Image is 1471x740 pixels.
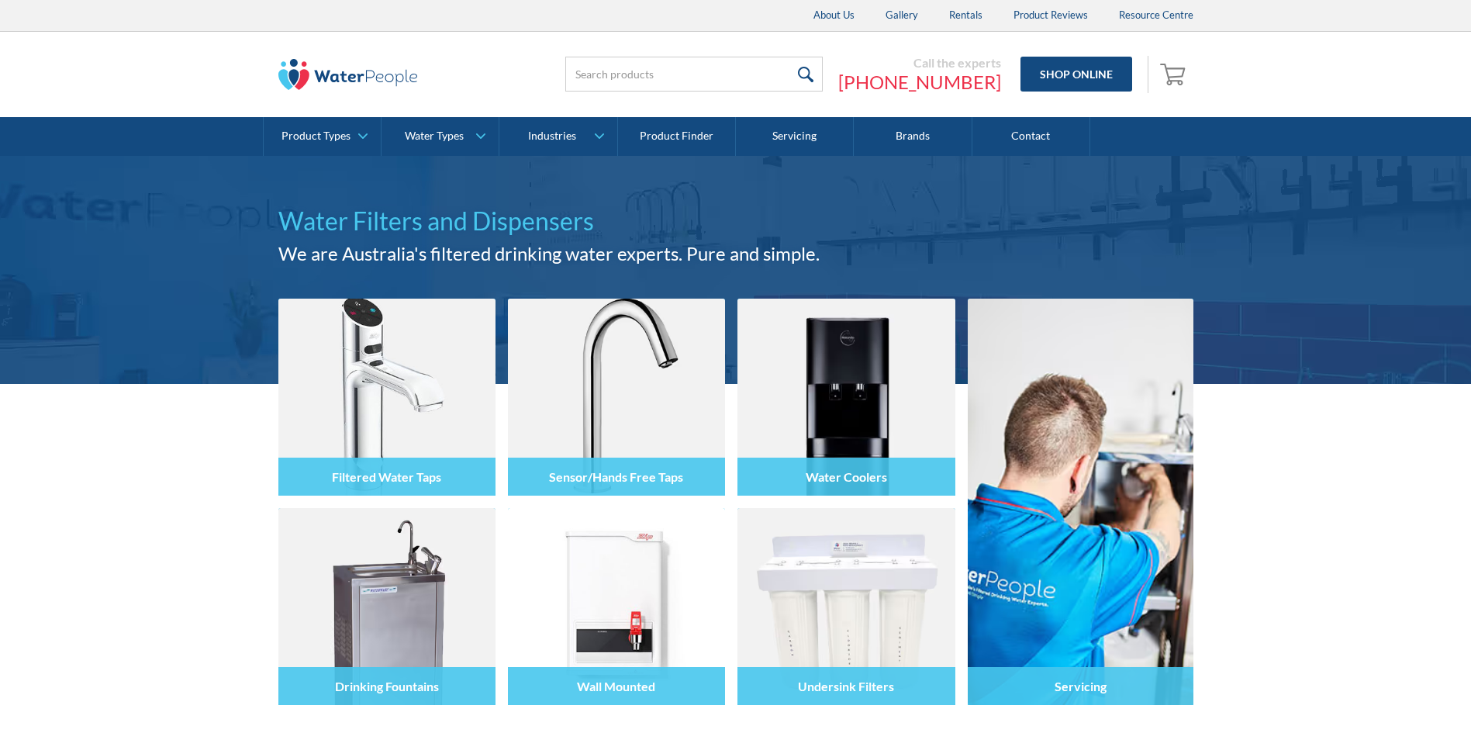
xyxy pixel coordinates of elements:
a: Servicing [968,299,1193,705]
a: Product Finder [618,117,736,156]
img: Water Coolers [737,299,955,496]
img: Sensor/Hands Free Taps [508,299,725,496]
div: Call the experts [838,55,1001,71]
img: Drinking Fountains [278,508,496,705]
img: The Water People [278,59,418,90]
a: Industries [499,117,616,156]
a: Water Types [382,117,499,156]
img: Wall Mounted [508,508,725,705]
h4: Sensor/Hands Free Taps [549,469,683,484]
img: Filtered Water Taps [278,299,496,496]
h4: Drinking Fountains [335,679,439,693]
a: Contact [972,117,1090,156]
input: Search products [565,57,823,92]
a: [PHONE_NUMBER] [838,71,1001,94]
div: Industries [528,130,576,143]
a: Open empty cart [1156,56,1193,93]
h4: Servicing [1055,679,1107,693]
a: Servicing [736,117,854,156]
img: Undersink Filters [737,508,955,705]
h4: Filtered Water Taps [332,469,441,484]
h4: Wall Mounted [577,679,655,693]
h4: Undersink Filters [798,679,894,693]
div: Water Types [405,130,464,143]
div: Product Types [281,130,350,143]
img: shopping cart [1160,61,1190,86]
a: Shop Online [1020,57,1132,92]
a: Brands [854,117,972,156]
h4: Water Coolers [806,469,887,484]
a: Product Types [264,117,381,156]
